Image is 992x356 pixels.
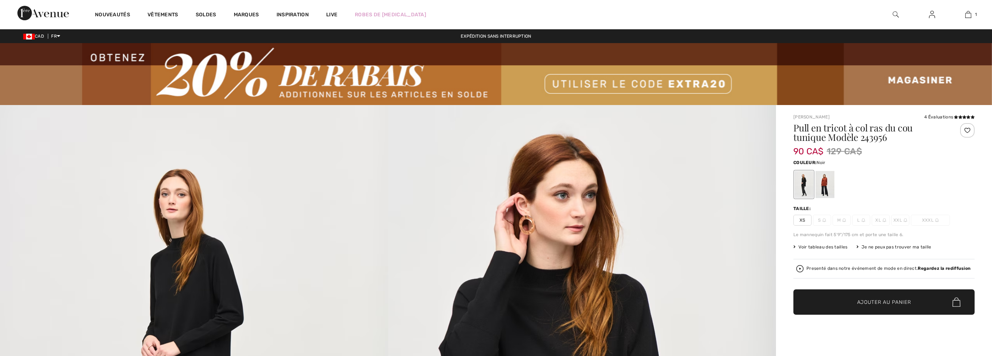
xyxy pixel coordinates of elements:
[796,265,804,272] img: Regardez la rediffusion
[793,139,824,156] span: 90 CA$
[827,145,862,158] span: 129 CA$
[929,10,935,19] img: Mes infos
[806,266,971,271] div: Presenté dans notre événement de mode en direct.
[893,10,899,19] img: recherche
[793,123,945,142] h1: Pull en tricot à col ras du cou tunique Modèle 243956
[17,6,69,20] img: 1ère Avenue
[842,218,846,222] img: ring-m.svg
[793,114,830,120] a: [PERSON_NAME]
[872,215,890,226] span: XL
[813,215,831,226] span: S
[891,215,909,226] span: XXL
[975,11,977,18] span: 1
[923,10,941,19] a: Se connecter
[904,218,907,222] img: ring-m.svg
[23,34,47,39] span: CAD
[833,215,851,226] span: M
[883,218,886,222] img: ring-m.svg
[793,231,975,238] div: Le mannequin fait 5'9"/175 cm et porte une taille 6.
[950,10,986,19] a: 1
[965,10,971,19] img: Mon panier
[51,34,60,39] span: FR
[326,11,337,18] a: Live
[918,266,971,271] strong: Regardez la rediffusion
[95,12,130,19] a: Nouveautés
[793,160,817,165] span: Couleur:
[277,12,309,19] span: Inspiration
[148,12,178,19] a: Vêtements
[23,34,35,39] img: Canadian Dollar
[924,114,975,120] div: 4 Évaluations
[793,244,848,250] span: Voir tableau des tailles
[952,297,960,307] img: Bag.svg
[234,12,259,19] a: Marques
[857,298,911,306] span: Ajouter au panier
[852,215,870,226] span: L
[793,289,975,315] button: Ajouter au panier
[856,244,931,250] div: Je ne peux pas trouver ma taille
[794,171,813,198] div: Noir
[911,215,950,226] span: XXXL
[196,12,216,19] a: Soldes
[862,218,865,222] img: ring-m.svg
[815,171,834,198] div: Cinnamon
[355,11,426,18] a: Robes de [MEDICAL_DATA]
[793,215,812,226] span: XS
[935,218,939,222] img: ring-m.svg
[817,160,825,165] span: Noir
[822,218,826,222] img: ring-m.svg
[793,205,812,212] div: Taille:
